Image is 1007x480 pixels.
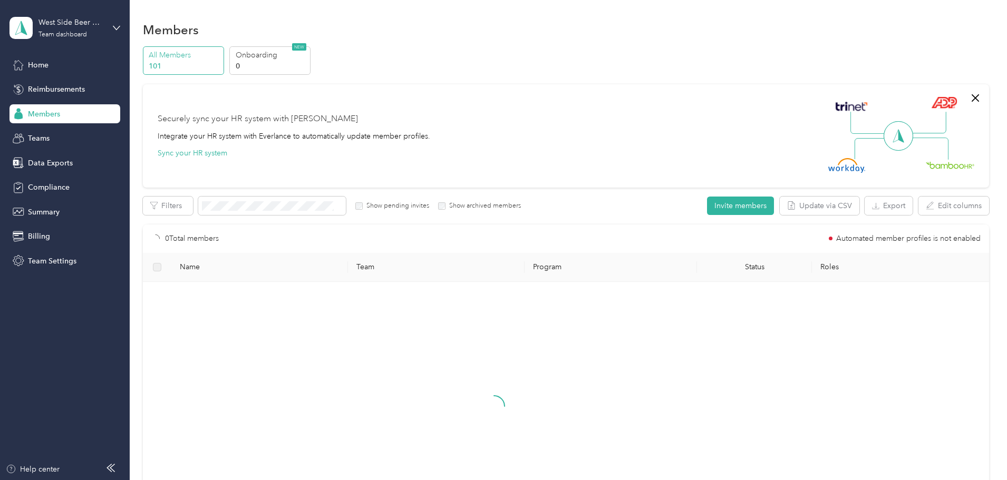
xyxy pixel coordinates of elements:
span: Members [28,109,60,120]
img: Workday [828,158,865,173]
button: Edit columns [918,197,989,215]
img: ADP [931,96,957,109]
span: Data Exports [28,158,73,169]
img: Line Right Up [909,112,946,134]
p: 0 [236,61,307,72]
button: Help center [6,464,60,475]
span: NEW [292,43,306,51]
span: Home [28,60,49,71]
div: Securely sync your HR system with [PERSON_NAME] [158,113,358,125]
button: Update via CSV [780,197,859,215]
p: Onboarding [236,50,307,61]
button: Sync your HR system [158,148,227,159]
label: Show pending invites [363,201,429,211]
span: Reimbursements [28,84,85,95]
div: West Side Beer Distributing [38,17,104,28]
p: 101 [149,61,220,72]
label: Show archived members [446,201,521,211]
iframe: Everlance-gr Chat Button Frame [948,421,1007,480]
span: Team Settings [28,256,76,267]
div: Team dashboard [38,32,87,38]
span: Billing [28,231,50,242]
div: Integrate your HR system with Everlance to automatically update member profiles. [158,131,430,142]
img: Trinet [833,99,870,114]
img: BambooHR [926,161,974,169]
span: Teams [28,133,50,144]
h1: Members [143,24,199,35]
th: Roles [812,253,989,282]
th: Team [348,253,525,282]
span: Compliance [28,182,70,193]
img: Line Right Down [912,138,948,160]
img: Line Left Up [850,112,887,134]
th: Status [697,253,812,282]
p: 0 Total members [165,233,219,244]
img: Line Left Down [854,138,891,159]
span: Automated member profiles is not enabled [836,235,981,242]
th: Name [171,253,348,282]
button: Filters [143,197,193,215]
span: Summary [28,207,60,218]
span: Name [180,262,340,271]
p: All Members [149,50,220,61]
th: Program [525,253,697,282]
button: Invite members [707,197,774,215]
button: Export [865,197,913,215]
